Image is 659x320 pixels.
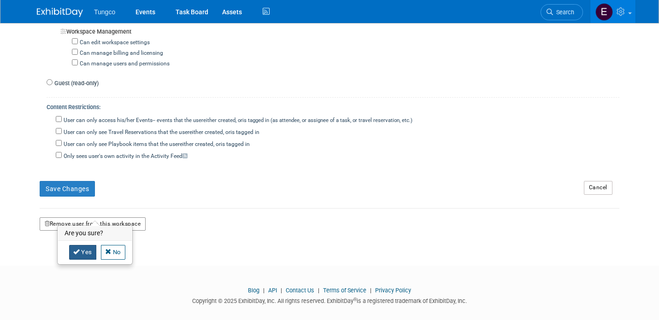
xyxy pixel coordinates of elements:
[62,140,250,149] label: User can only see Playbook items that the user is tagged in
[541,4,583,20] a: Search
[153,117,412,123] span: -- events that the user is tagged in (as attendee, or assignee of a task, or travel reservation, ...
[94,8,115,16] span: Tungco
[375,287,411,294] a: Privacy Policy
[286,287,314,294] a: Contact Us
[40,181,95,197] button: Save Changes
[248,287,259,294] a: Blog
[53,79,99,88] label: Guest (read-only)
[180,141,221,147] span: either created, or
[60,23,619,36] div: Workspace Management
[47,98,619,114] div: Content Restrictions:
[189,129,230,135] span: either created, or
[368,287,374,294] span: |
[316,287,322,294] span: |
[62,152,188,161] label: Only sees user's own activity in the Activity Feed
[101,245,125,260] a: No
[40,217,146,231] button: Remove user from this workspace
[78,39,150,47] label: Can edit workspace settings
[58,226,132,241] h3: Are you sure?
[62,128,259,137] label: User can only see Travel Reservations that the user is tagged in
[323,287,366,294] a: Terms of Service
[353,297,357,302] sup: ®
[62,116,412,125] label: User can only access his/her Events
[268,287,277,294] a: API
[78,60,170,68] label: Can manage users and permissions
[203,117,242,123] span: either created, or
[69,245,96,260] a: Yes
[595,3,613,21] img: eddie beeny
[553,9,574,16] span: Search
[278,287,284,294] span: |
[37,8,83,17] img: ExhibitDay
[261,287,267,294] span: |
[584,181,612,195] a: Cancel
[78,49,163,58] label: Can manage billing and licensing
